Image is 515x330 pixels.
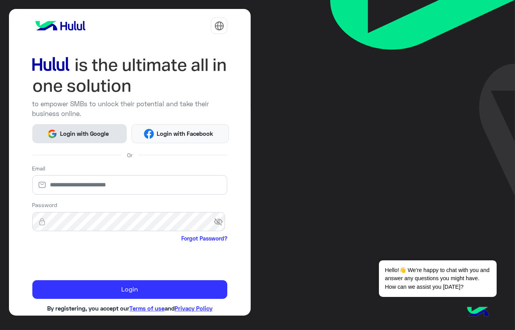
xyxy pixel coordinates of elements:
button: Login [32,280,228,299]
span: and [165,305,175,312]
span: By registering, you accept our [47,305,129,312]
a: Terms of use [129,305,165,312]
span: Login with Facebook [154,129,216,138]
img: Facebook [144,129,154,139]
img: logo [32,18,88,33]
p: to empower SMBs to unlock their potential and take their business online. [32,99,228,118]
img: hululLoginTitle_EN.svg [32,54,228,96]
a: Privacy Policy [175,305,212,312]
button: Login with Google [32,124,127,143]
button: Login with Facebook [131,124,229,143]
a: Forgot Password? [181,234,227,242]
img: email [32,181,52,189]
span: Hello!👋 We're happy to chat with you and answer any questions you might have. How can we assist y... [379,260,496,297]
label: Email [32,164,46,172]
span: Login with Google [57,129,112,138]
img: tab [214,21,224,31]
iframe: reCAPTCHA [32,244,151,274]
span: Or [127,151,133,159]
label: Password [32,201,58,209]
img: Google [47,129,57,139]
img: hulul-logo.png [464,299,492,326]
img: lock [32,218,52,226]
span: visibility_off [214,215,228,229]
